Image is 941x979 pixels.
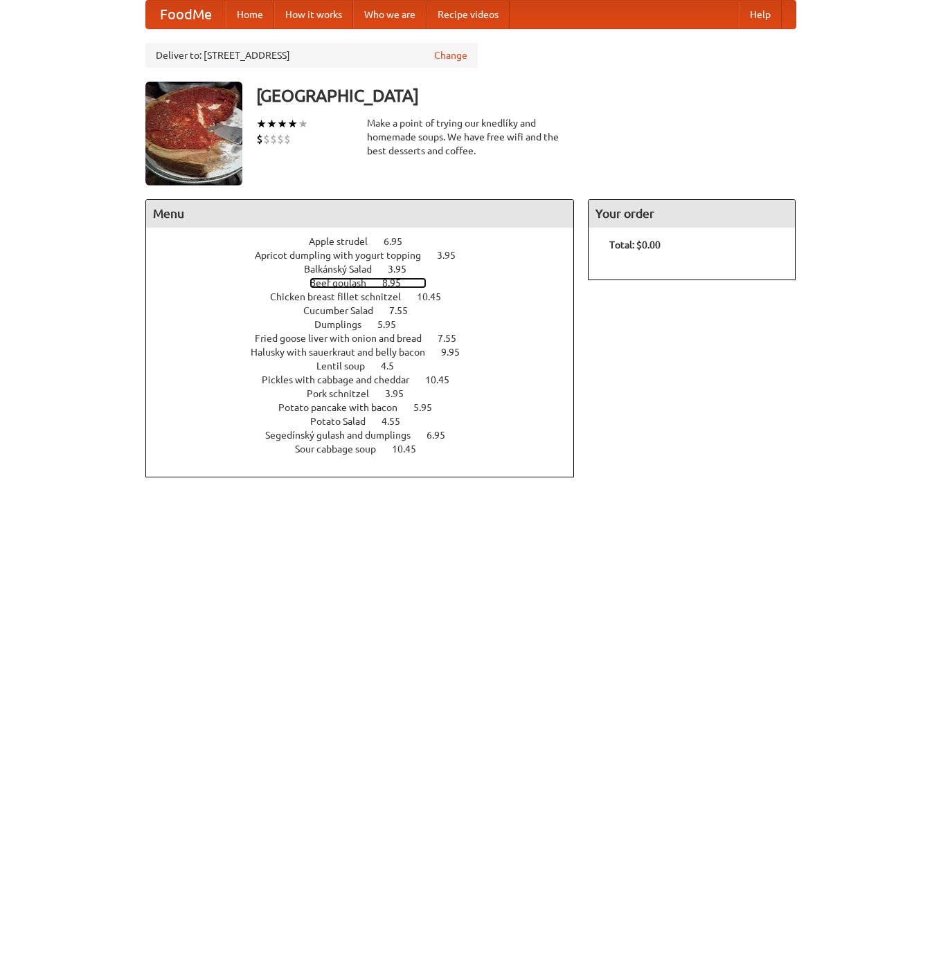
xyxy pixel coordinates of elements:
a: Pickles with cabbage and cheddar 10.45 [262,374,475,385]
a: Apricot dumpling with yogurt topping 3.95 [255,250,481,261]
span: Sour cabbage soup [295,443,390,455]
span: 4.5 [381,360,408,372]
a: Change [434,48,467,62]
span: Chicken breast fillet schnitzel [270,291,415,302]
a: Segedínský gulash and dumplings 6.95 [265,430,471,441]
a: Dumplings 5.95 [314,319,422,330]
span: Pork schnitzel [307,388,383,399]
span: 3.95 [437,250,469,261]
a: Halusky with sauerkraut and belly bacon 9.95 [251,347,485,358]
span: Potato pancake with bacon [278,402,411,413]
span: Dumplings [314,319,375,330]
li: $ [256,131,263,147]
span: Potato Salad [310,416,379,427]
span: Beef goulash [310,277,380,289]
span: 7.55 [438,333,470,344]
h4: Your order [589,200,795,228]
span: 3.95 [388,264,420,275]
img: angular.jpg [145,82,242,185]
span: 10.45 [425,374,463,385]
span: Cucumber Salad [303,305,387,316]
span: Pickles with cabbage and cheddar [262,374,423,385]
span: 6.95 [427,430,459,441]
div: Make a point of trying our knedlíky and homemade soups. We have free wifi and the best desserts a... [367,116,575,158]
span: Apricot dumpling with yogurt topping [255,250,435,261]
span: Lentil soup [316,360,379,372]
span: 9.95 [441,347,474,358]
li: ★ [298,116,308,131]
a: Pork schnitzel 3.95 [307,388,429,399]
b: Total: $0.00 [609,239,661,250]
a: Lentil soup 4.5 [316,360,420,372]
div: Deliver to: [STREET_ADDRESS] [145,43,478,68]
a: FoodMe [146,1,226,28]
li: $ [277,131,284,147]
li: $ [270,131,277,147]
a: Potato pancake with bacon 5.95 [278,402,458,413]
span: 8.95 [382,277,415,289]
a: Beef goulash 8.95 [310,277,427,289]
span: 10.45 [392,443,430,455]
a: Potato Salad 4.55 [310,416,426,427]
span: Balkánský Salad [304,264,386,275]
li: ★ [267,116,277,131]
li: $ [263,131,270,147]
span: Apple strudel [309,236,382,247]
span: 5.95 [377,319,410,330]
h4: Menu [146,200,574,228]
a: Help [739,1,782,28]
a: Who we are [353,1,427,28]
a: How it works [274,1,353,28]
span: Fried goose liver with onion and bread [255,333,436,344]
a: Balkánský Salad 3.95 [304,264,432,275]
a: Home [226,1,274,28]
a: Cucumber Salad 7.55 [303,305,433,316]
span: 5.95 [413,402,446,413]
span: 3.95 [385,388,418,399]
a: Fried goose liver with onion and bread 7.55 [255,333,482,344]
h3: [GEOGRAPHIC_DATA] [256,82,796,109]
span: Segedínský gulash and dumplings [265,430,424,441]
li: $ [284,131,291,147]
span: 7.55 [389,305,422,316]
span: 10.45 [417,291,455,302]
li: ★ [256,116,267,131]
a: Sour cabbage soup 10.45 [295,443,442,455]
li: ★ [287,116,298,131]
span: 6.95 [384,236,416,247]
span: 4.55 [382,416,414,427]
span: Halusky with sauerkraut and belly bacon [251,347,439,358]
a: Chicken breast fillet schnitzel 10.45 [270,291,467,302]
li: ★ [277,116,287,131]
a: Recipe videos [427,1,510,28]
a: Apple strudel 6.95 [309,236,428,247]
